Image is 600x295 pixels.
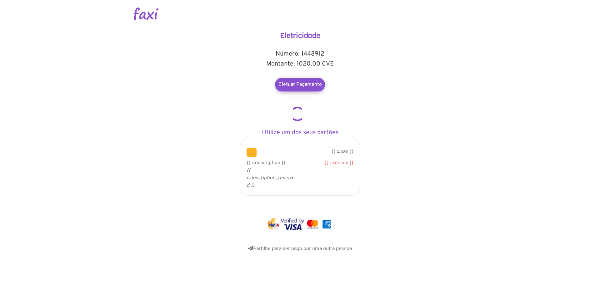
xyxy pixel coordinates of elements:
[266,148,353,155] p: {{ c.pan }}
[305,218,320,230] img: mastercard
[237,31,362,40] h4: Eletricidade
[237,50,362,58] h5: Número: 1448912
[248,246,352,252] a: Partilhe para ser pago por uma outra pessoa
[237,129,362,136] h5: Utilize um dos seus cartões
[281,218,304,230] img: visa
[275,78,325,91] a: Efetuar Pagamento
[237,60,362,68] h5: Montante: 1020.00 CVE
[247,167,294,189] i: {{ c.description_received }}
[247,148,257,157] img: chip.png
[321,218,333,230] img: mastercard
[305,159,353,167] div: {{ c.reason }}
[267,218,280,230] img: vinti4
[247,160,285,166] span: {{ c.description }}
